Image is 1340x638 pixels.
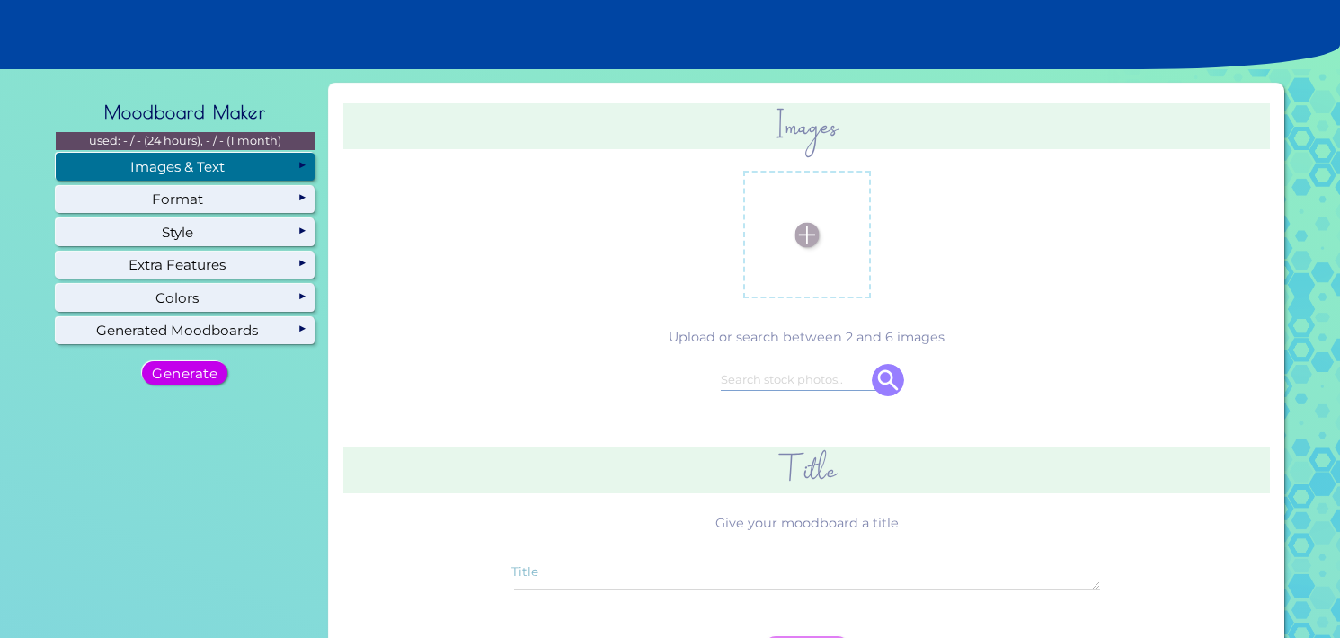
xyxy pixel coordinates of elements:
h2: Images [343,103,1271,149]
div: Images & Text [56,153,315,180]
img: icon search [872,364,904,396]
h2: Moodboard Maker [95,93,275,132]
div: Style [56,218,315,245]
input: Search stock photos.. [721,369,893,389]
div: Generated Moodboards [56,317,315,344]
div: Format [56,186,315,213]
h5: Generate [155,367,214,379]
p: Give your moodboard a title [343,506,1271,539]
p: Upload or search between 2 and 6 images [351,327,1264,348]
p: used: - / - (24 hours), - / - (1 month) [56,132,315,150]
img: icon_plus_white.svg [794,223,819,247]
label: Title [511,566,538,579]
div: Colors [56,284,315,311]
div: Extra Features [56,252,315,279]
h2: Title [343,447,1271,493]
